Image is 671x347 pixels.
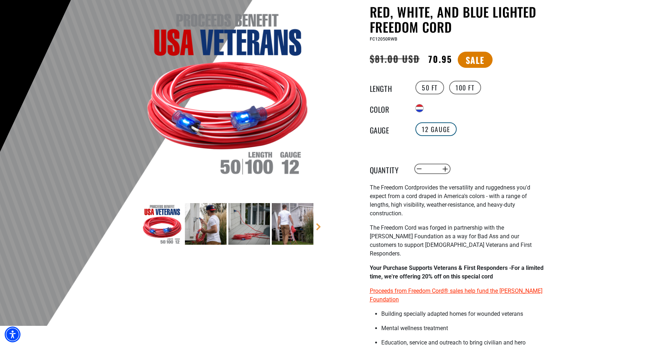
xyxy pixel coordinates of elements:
[381,310,546,318] p: Building specially adapted homes for wounded veterans
[415,81,444,94] label: 50 FT
[370,4,546,34] h1: Red, White, and Blue Lighted Freedom Cord
[370,264,544,280] strong: Your Purchase Supports Veterans & First Responders - For a limited time, we're offering 20% off o...
[381,324,546,333] p: Mental wellness treatment
[458,52,493,68] span: Sale
[370,83,406,92] legend: Length
[370,224,546,258] p: The Freedom Cord was forged in partnership with the [PERSON_NAME] Foundation as a way for Bad Ass...
[449,81,481,94] label: 100 FT
[370,287,542,303] span: Proceeds from Freedom Cord® sales help fund the [PERSON_NAME] Foundation
[370,52,420,65] s: Previous price was $81.00
[315,223,322,230] a: Next
[5,327,20,342] div: Accessibility Menu
[370,184,530,217] span: provides the versatility and ruggedness you'd expect from a cord draped in America's colors - wit...
[370,183,546,218] p: The Freedom Cord
[415,122,457,136] label: 12 Gauge
[370,104,406,113] legend: Color
[370,37,397,42] span: FC12050RWB
[370,164,406,174] label: Quantity
[370,125,406,134] legend: Gauge
[428,52,452,65] span: 70.95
